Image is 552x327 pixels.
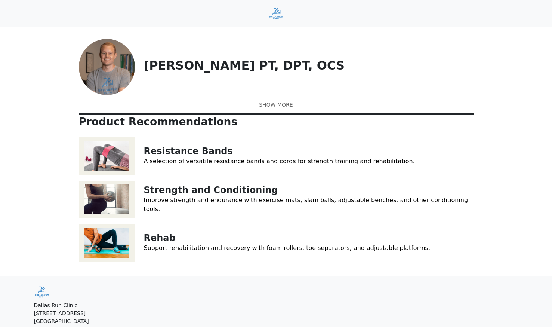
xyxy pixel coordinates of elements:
[79,116,474,128] p: Product Recommendations
[144,146,233,156] a: Resistance Bands
[144,233,176,243] a: Rehab
[144,244,430,251] a: Support rehabilitation and recovery with foam rollers, toe separators, and adjustable platforms.
[79,39,135,95] img: Steve White PT, DPT, OCS
[144,185,278,195] a: Strength and Conditioning
[144,158,415,165] a: A selection of versatile resistance bands and cords for strength training and rehabilitation.
[79,137,135,175] img: Resistance Bands
[79,181,135,218] img: Strength and Conditioning
[79,224,135,262] img: Rehab
[34,285,50,299] img: Dallas Run Clinic
[268,7,284,20] img: Dallas Run Clinic
[144,196,468,213] a: Improve strength and endurance with exercise mats, slam balls, adjustable benches, and other cond...
[144,58,474,73] p: [PERSON_NAME] PT, DPT, OCS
